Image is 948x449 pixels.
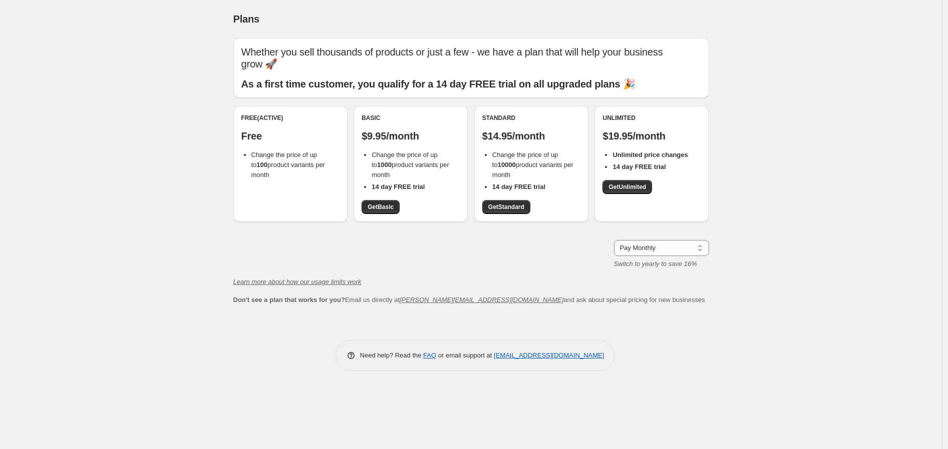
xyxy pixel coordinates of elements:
[602,114,701,122] div: Unlimited
[494,351,604,359] a: [EMAIL_ADDRESS][DOMAIN_NAME]
[241,114,340,122] div: Free (Active)
[233,13,259,24] span: Plans
[362,200,400,214] a: GetBasic
[233,278,362,285] a: Learn more about how our usage limits work
[368,203,394,211] span: Get Basic
[377,161,392,168] b: 1000
[608,183,646,191] span: Get Unlimited
[241,46,701,70] p: Whether you sell thousands of products or just a few - we have a plan that will help your busines...
[436,351,494,359] span: or email support at
[482,114,580,122] div: Standard
[360,351,424,359] span: Need help? Read the
[602,130,701,142] p: $19.95/month
[612,151,688,158] b: Unlimited price changes
[251,151,325,178] span: Change the price of up to product variants per month
[362,114,460,122] div: Basic
[614,260,697,267] i: Switch to yearly to save 16%
[362,130,460,142] p: $9.95/month
[488,203,524,211] span: Get Standard
[241,78,636,89] b: As a first time customer, you qualify for a 14 day FREE trial on all upgraded plans 🎉
[612,163,666,170] b: 14 day FREE trial
[400,296,563,303] a: [PERSON_NAME][EMAIL_ADDRESS][DOMAIN_NAME]
[241,130,340,142] p: Free
[482,200,530,214] a: GetStandard
[492,151,573,178] span: Change the price of up to product variants per month
[233,296,705,303] span: Email us directly at and ask about special pricing for new businesses
[423,351,436,359] a: FAQ
[372,183,425,190] b: 14 day FREE trial
[233,296,345,303] b: Don't see a plan that works for you?
[602,180,652,194] a: GetUnlimited
[492,183,545,190] b: 14 day FREE trial
[498,161,516,168] b: 10000
[372,151,449,178] span: Change the price of up to product variants per month
[482,130,580,142] p: $14.95/month
[256,161,267,168] b: 100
